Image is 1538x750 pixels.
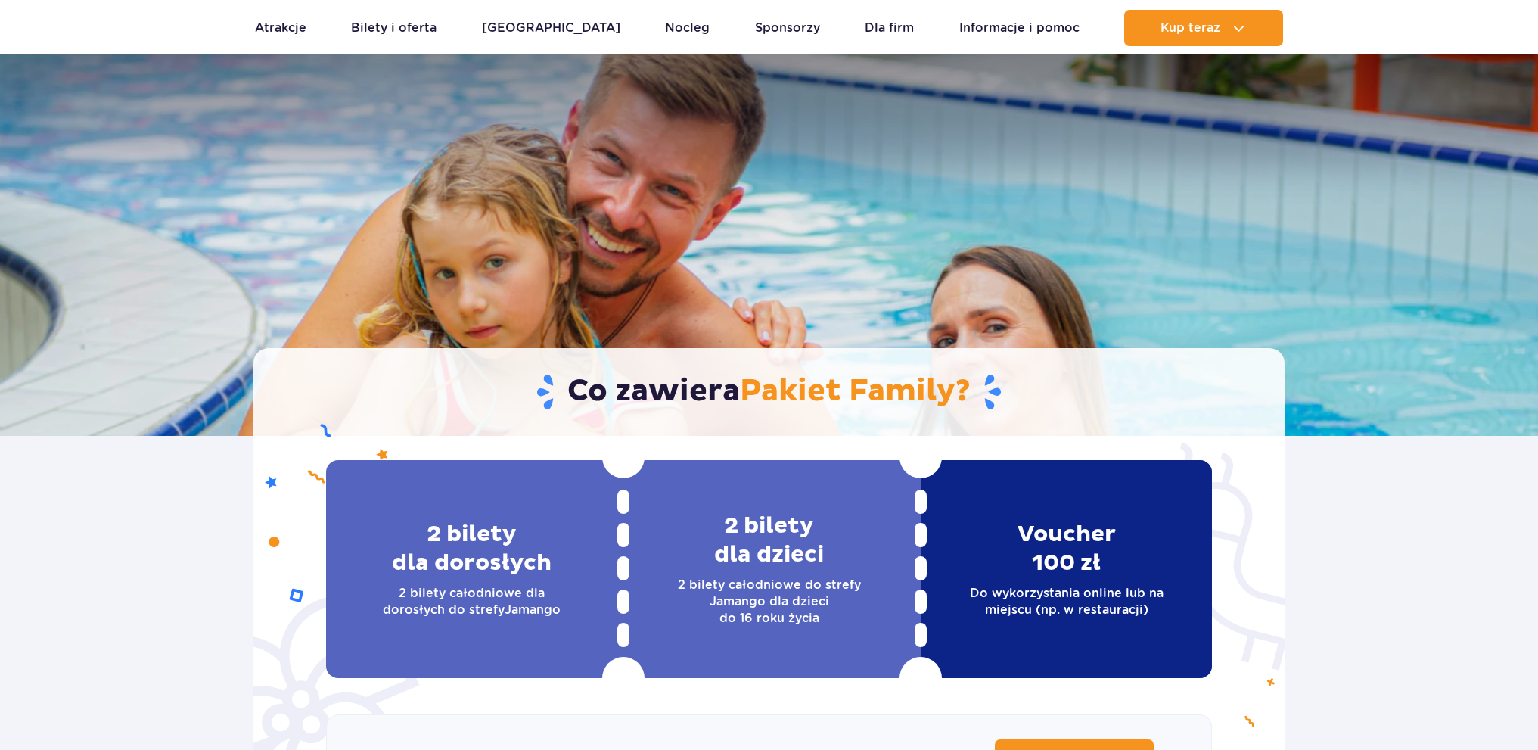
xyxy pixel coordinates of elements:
p: 2 bilety całodniowe dla dorosłych do strefy [344,585,599,618]
h2: Voucher 100 zł [939,520,1194,577]
a: Atrakcje [255,10,306,46]
a: Nocleg [665,10,710,46]
h1: Co zawiera [285,372,1253,412]
a: Informacje i pomoc [959,10,1080,46]
a: Jamango [505,602,561,617]
button: Kup teraz [1124,10,1283,46]
a: Dla firm [865,10,914,46]
h2: 2 bilety dla dzieci [642,512,896,569]
p: Do wykorzystania online lub na miejscu (np. w restauracji) [939,585,1194,618]
span: Pakiet Family? [740,372,971,410]
h2: 2 bilety dla dorosłych [344,520,599,577]
a: [GEOGRAPHIC_DATA] [482,10,620,46]
a: Sponsorzy [755,10,820,46]
p: 2 bilety całodniowe do strefy Jamango dla dzieci do 16 roku życia [642,577,896,627]
span: Kup teraz [1160,21,1220,35]
a: Bilety i oferta [351,10,437,46]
